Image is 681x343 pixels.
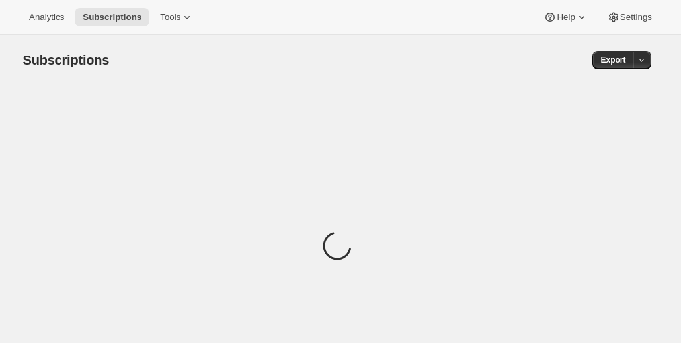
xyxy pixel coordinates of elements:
button: Help [536,8,596,26]
span: Subscriptions [83,12,141,22]
span: Tools [160,12,180,22]
button: Tools [152,8,202,26]
span: Export [600,55,625,65]
span: Analytics [29,12,64,22]
span: Subscriptions [23,53,110,67]
button: Analytics [21,8,72,26]
button: Subscriptions [75,8,149,26]
span: Settings [620,12,652,22]
span: Help [557,12,575,22]
button: Settings [599,8,660,26]
button: Export [592,51,633,69]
